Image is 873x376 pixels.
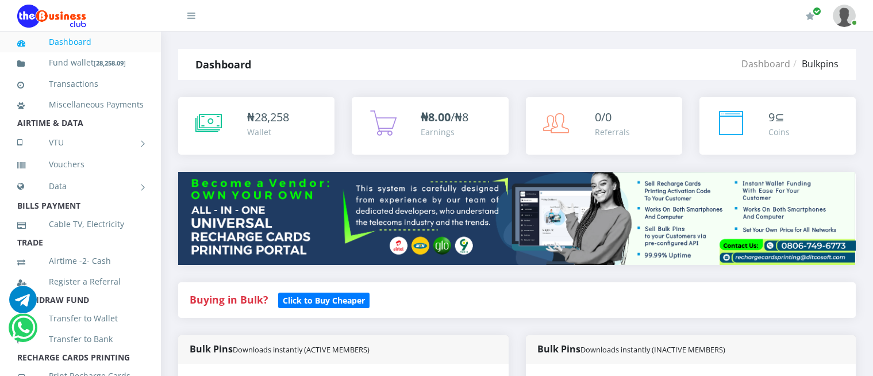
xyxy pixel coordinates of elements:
b: 28,258.09 [96,59,124,67]
span: /₦8 [421,109,468,125]
div: ₦ [247,109,289,126]
strong: Bulk Pins [537,343,725,355]
a: Transactions [17,71,144,97]
a: Cable TV, Electricity [17,211,144,237]
div: Earnings [421,126,468,138]
a: ₦28,258 Wallet [178,97,334,155]
a: Transfer to Wallet [17,305,144,332]
b: Click to Buy Cheaper [283,295,365,306]
b: ₦8.00 [421,109,451,125]
a: Chat for support [11,323,35,342]
span: 0/0 [595,109,612,125]
a: Miscellaneous Payments [17,91,144,118]
a: Click to Buy Cheaper [278,293,370,306]
a: Dashboard [741,57,790,70]
img: User [833,5,856,27]
li: Bulkpins [790,57,839,71]
a: ₦8.00/₦8 Earnings [352,97,508,155]
small: [ ] [94,59,126,67]
a: Register a Referral [17,268,144,295]
img: multitenant_rcp.png [178,172,856,265]
div: Coins [768,126,790,138]
a: Chat for support [9,294,37,313]
a: Airtime -2- Cash [17,248,144,274]
a: Dashboard [17,29,144,55]
a: Transfer to Bank [17,326,144,352]
small: Downloads instantly (ACTIVE MEMBERS) [233,344,370,355]
a: 0/0 Referrals [526,97,682,155]
a: Fund wallet[28,258.09] [17,49,144,76]
strong: Buying in Bulk? [190,293,268,306]
div: ⊆ [768,109,790,126]
img: Logo [17,5,86,28]
small: Downloads instantly (INACTIVE MEMBERS) [580,344,725,355]
a: VTU [17,128,144,157]
i: Renew/Upgrade Subscription [806,11,814,21]
strong: Dashboard [195,57,251,71]
div: Referrals [595,126,630,138]
span: 28,258 [255,109,289,125]
span: Renew/Upgrade Subscription [813,7,821,16]
span: 9 [768,109,775,125]
strong: Bulk Pins [190,343,370,355]
a: Data [17,172,144,201]
div: Wallet [247,126,289,138]
a: Vouchers [17,151,144,178]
